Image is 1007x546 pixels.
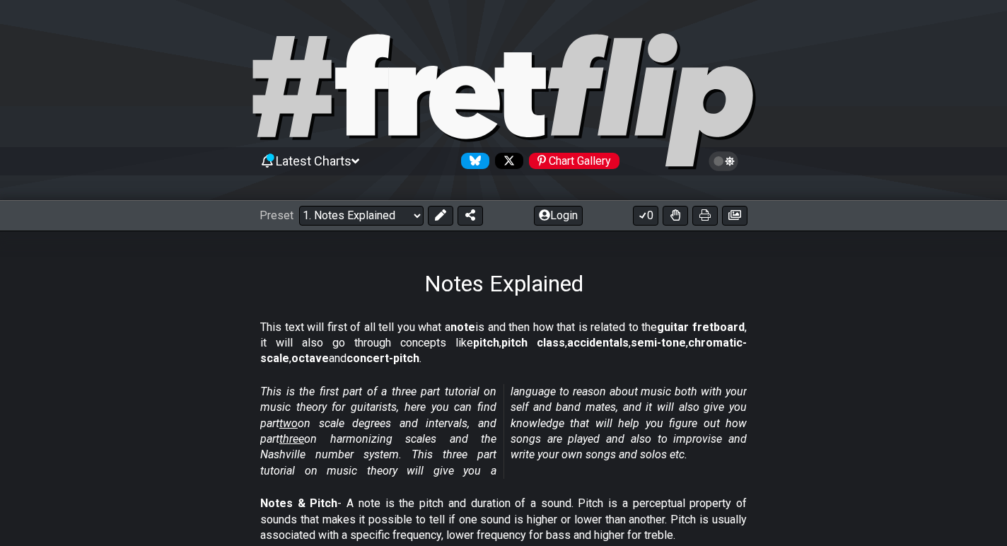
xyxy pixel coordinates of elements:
[450,320,475,334] strong: note
[473,336,499,349] strong: pitch
[663,206,688,226] button: Toggle Dexterity for all fretkits
[260,496,337,510] strong: Notes & Pitch
[657,320,745,334] strong: guitar fretboard
[276,153,351,168] span: Latest Charts
[260,209,293,222] span: Preset
[424,270,583,297] h1: Notes Explained
[534,206,583,226] button: Login
[529,153,619,169] div: Chart Gallery
[501,336,565,349] strong: pitch class
[428,206,453,226] button: Edit Preset
[347,352,419,365] strong: concert-pitch
[291,352,329,365] strong: octave
[489,153,523,169] a: Follow #fretflip at X
[455,153,489,169] a: Follow #fretflip at Bluesky
[567,336,629,349] strong: accidentals
[631,336,686,349] strong: semi-tone
[523,153,619,169] a: #fretflip at Pinterest
[716,155,732,168] span: Toggle light / dark theme
[458,206,483,226] button: Share Preset
[279,417,298,430] span: two
[260,496,747,543] p: - A note is the pitch and duration of a sound. Pitch is a perceptual property of sounds that make...
[692,206,718,226] button: Print
[260,385,747,477] em: This is the first part of a three part tutorial on music theory for guitarists, here you can find...
[279,432,304,446] span: three
[260,320,747,367] p: This text will first of all tell you what a is and then how that is related to the , it will also...
[633,206,658,226] button: 0
[722,206,747,226] button: Create image
[299,206,424,226] select: Preset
